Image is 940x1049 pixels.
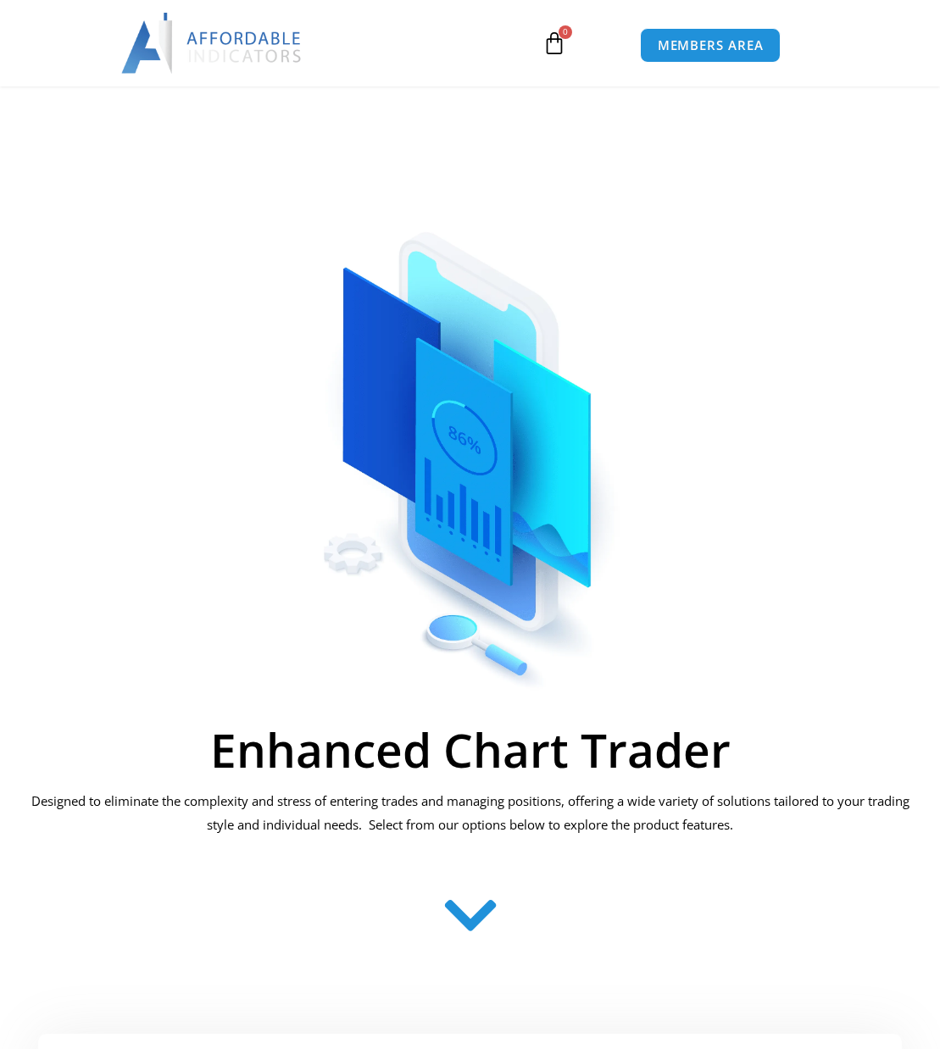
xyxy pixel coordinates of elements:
a: 0 [517,19,592,68]
span: 0 [559,25,572,39]
span: MEMBERS AREA [658,39,764,52]
img: LogoAI | Affordable Indicators – NinjaTrader [121,13,303,74]
h1: Enhanced Chart Trader [30,726,910,773]
a: MEMBERS AREA [640,28,781,63]
p: Designed to eliminate the complexity and stress of entering trades and managing positions, offeri... [30,790,910,837]
img: ChartTrader | Affordable Indicators – NinjaTrader [253,180,687,697]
